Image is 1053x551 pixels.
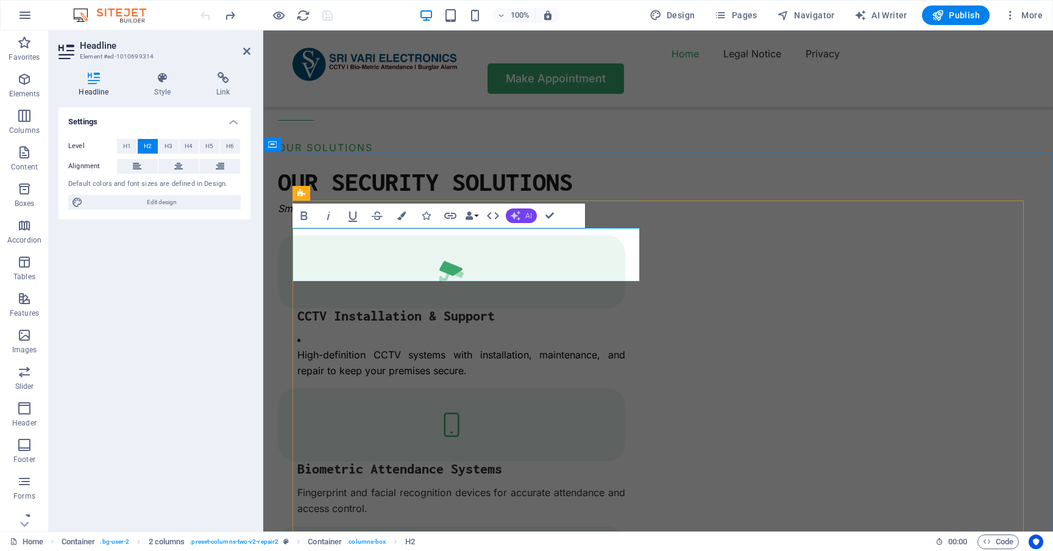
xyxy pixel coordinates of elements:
[117,139,137,154] button: H1
[205,139,213,154] span: H5
[542,10,553,21] i: On resize automatically adjust zoom level to fit chosen device.
[179,139,199,154] button: H4
[68,139,117,154] label: Level
[772,5,840,25] button: Navigator
[13,455,35,464] p: Footer
[222,8,237,23] button: redo
[999,5,1048,25] button: More
[13,272,35,282] p: Tables
[935,535,968,549] h6: Session time
[80,40,250,51] h2: Headline
[87,195,237,210] span: Edit design
[12,345,37,355] p: Images
[506,208,537,223] button: AI
[341,204,364,228] button: Underline (⌘U)
[68,159,117,174] label: Alignment
[948,535,967,549] span: 00 00
[709,5,762,25] button: Pages
[199,139,219,154] button: H5
[714,9,757,21] span: Pages
[158,139,179,154] button: H3
[9,126,40,135] p: Columns
[149,535,185,549] span: Click to select. Double-click to edit
[777,9,835,21] span: Navigator
[317,204,340,228] button: Italic (⌘I)
[645,5,700,25] div: Design (Ctrl+Alt+Y)
[223,9,237,23] i: Redo: Edit headline (Ctrl+Y, ⌘+Y)
[226,139,234,154] span: H6
[347,535,386,549] span: . columns-box
[12,418,37,428] p: Header
[190,535,278,549] span: . preset-columns-two-v2-repair2
[11,162,38,172] p: Content
[525,212,532,219] span: AI
[100,535,129,549] span: . bg-user-2
[650,9,695,21] span: Design
[13,491,35,501] p: Forms
[58,107,250,129] h4: Settings
[185,139,193,154] span: H4
[390,204,413,228] button: Colors
[15,199,35,208] p: Boxes
[439,204,462,228] button: Link
[68,179,241,190] div: Default colors and font sizes are defined in Design.
[977,535,1019,549] button: Code
[492,8,536,23] button: 100%
[9,89,40,99] p: Elements
[10,535,43,549] a: Click to cancel selection. Double-click to open Pages
[932,9,980,21] span: Publish
[308,535,342,549] span: Click to select. Double-click to edit
[463,204,480,228] button: Data Bindings
[538,204,561,228] button: Confirm (⌘+⏎)
[68,195,241,210] button: Edit design
[138,139,158,154] button: H2
[271,8,286,23] button: Click here to leave preview mode and continue editing
[123,139,131,154] span: H1
[645,5,700,25] button: Design
[58,72,134,98] h4: Headline
[220,139,240,154] button: H6
[10,308,39,318] p: Features
[922,5,990,25] button: Publish
[366,204,389,228] button: Strikethrough
[296,9,310,23] i: Reload page
[957,537,959,546] span: :
[9,52,40,62] p: Favorites
[405,535,415,549] span: Click to select. Double-click to edit
[983,535,1013,549] span: Code
[70,8,161,23] img: Editor Logo
[144,139,152,154] span: H2
[849,5,912,25] button: AI Writer
[1004,9,1043,21] span: More
[165,139,172,154] span: H3
[854,9,907,21] span: AI Writer
[7,235,41,245] p: Accordion
[62,535,415,549] nav: breadcrumb
[511,8,530,23] h6: 100%
[15,382,34,391] p: Slider
[80,51,226,62] h3: Element #ed-1010699314
[283,538,289,545] i: This element is a customizable preset
[196,72,250,98] h4: Link
[292,204,316,228] button: Bold (⌘B)
[134,72,196,98] h4: Style
[481,204,505,228] button: HTML
[414,204,438,228] button: Icons
[296,8,310,23] button: reload
[1029,535,1043,549] button: Usercentrics
[62,535,96,549] span: Click to select. Double-click to edit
